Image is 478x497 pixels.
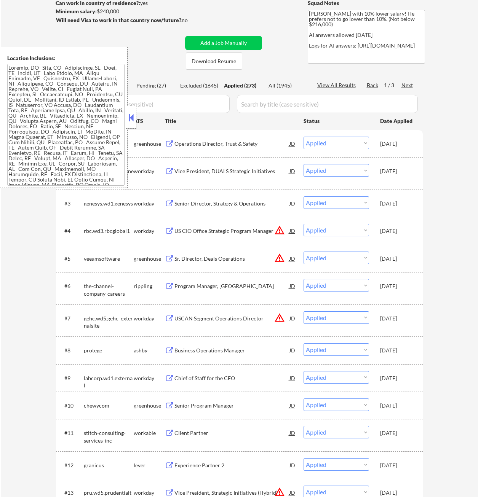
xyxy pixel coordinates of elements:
div: Excluded (1645) [180,82,218,89]
div: workday [134,167,165,175]
div: Applied (273) [224,82,262,89]
input: Search by company (case sensitive) [58,95,230,113]
div: #8 [64,347,78,354]
div: chewycom [84,402,134,409]
div: US CIO Office Strategic Program Manager [174,227,289,235]
button: warning_amber [274,253,285,263]
div: [DATE] [380,489,414,497]
div: protege [84,347,134,354]
div: [DATE] [380,282,414,290]
strong: Will need Visa to work in that country now/future?: [56,17,183,23]
div: #9 [64,374,78,382]
div: Chief of Staff for the CFO [174,374,289,382]
div: workday [134,374,165,382]
div: Business Operations Manager [174,347,289,354]
div: #6 [64,282,78,290]
div: genesys.wd1.genesys [84,200,134,207]
div: veeamsoftware [84,255,134,263]
div: workday [134,489,165,497]
button: warning_amber [274,312,285,323]
div: [DATE] [380,255,414,263]
div: JD [289,311,296,325]
div: [DATE] [380,347,414,354]
div: Senior Director, Strategy & Operations [174,200,289,207]
div: [DATE] [380,402,414,409]
div: JD [289,343,296,357]
button: Add a Job Manually [185,36,262,50]
div: stitch-consulting-services-inc [84,429,134,444]
div: Vice President, Strategic Initiatives (Hybrid) [174,489,289,497]
div: the-channel-company-careers [84,282,134,297]
div: greenhouse [134,140,165,148]
div: [DATE] [380,429,414,437]
div: Program Manager, [GEOGRAPHIC_DATA] [174,282,289,290]
div: Operations Director, Trust & Safety [174,140,289,148]
div: gehc.wd5.gehc_externalsite [84,315,134,330]
div: [DATE] [380,374,414,382]
div: Vice President, DUALS Strategic Initiatives [174,167,289,175]
div: ATS [134,117,165,125]
strong: Minimum salary: [56,8,97,14]
div: #7 [64,315,78,322]
div: #10 [64,402,78,409]
div: [DATE] [380,200,414,207]
div: Experience Partner 2 [174,462,289,469]
div: JD [289,224,296,237]
div: labcorp.wd1.external [84,374,134,389]
div: $240,000 [56,8,182,15]
div: [DATE] [380,462,414,469]
div: JD [289,371,296,385]
div: USCAN Segment Operations Director [174,315,289,322]
div: [DATE] [380,227,414,235]
div: [DATE] [380,140,414,148]
div: Title [165,117,296,125]
div: rbc.wd3.rbcglobal1 [84,227,134,235]
div: Back [367,81,379,89]
div: greenhouse [134,402,165,409]
div: Pending (27) [136,82,174,89]
div: #11 [64,429,78,437]
div: #5 [64,255,78,263]
button: Download Resume [186,53,242,70]
div: Date Applied [380,117,414,125]
div: #12 [64,462,78,469]
div: JD [289,398,296,412]
div: [DATE] [380,315,414,322]
div: 1 / 3 [384,81,401,89]
div: Senior Program Manager [174,402,289,409]
div: JD [289,196,296,210]
div: #3 [64,200,78,207]
div: granicus [84,462,134,469]
div: Sr. Director, Deals Operations [174,255,289,263]
div: JD [289,426,296,440]
button: warning_amber [274,225,285,236]
div: workable [134,429,165,437]
div: JD [289,279,296,293]
div: workday [134,227,165,235]
div: Location Inclusions: [7,54,125,62]
div: Status [304,114,369,127]
div: JD [289,164,296,178]
div: Client Partner [174,429,289,437]
div: All (1945) [269,82,307,89]
div: JD [289,137,296,150]
div: JD [289,458,296,472]
div: workday [134,200,165,207]
div: no [182,16,203,24]
div: #13 [64,489,78,497]
div: Next [401,81,414,89]
div: JD [289,252,296,265]
input: Search by title (case sensitive) [237,95,418,113]
div: [DATE] [380,167,414,175]
div: workday [134,315,165,322]
div: ashby [134,347,165,354]
div: rippling [134,282,165,290]
div: #4 [64,227,78,235]
div: lever [134,462,165,469]
div: greenhouse [134,255,165,263]
div: View All Results [317,81,358,89]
